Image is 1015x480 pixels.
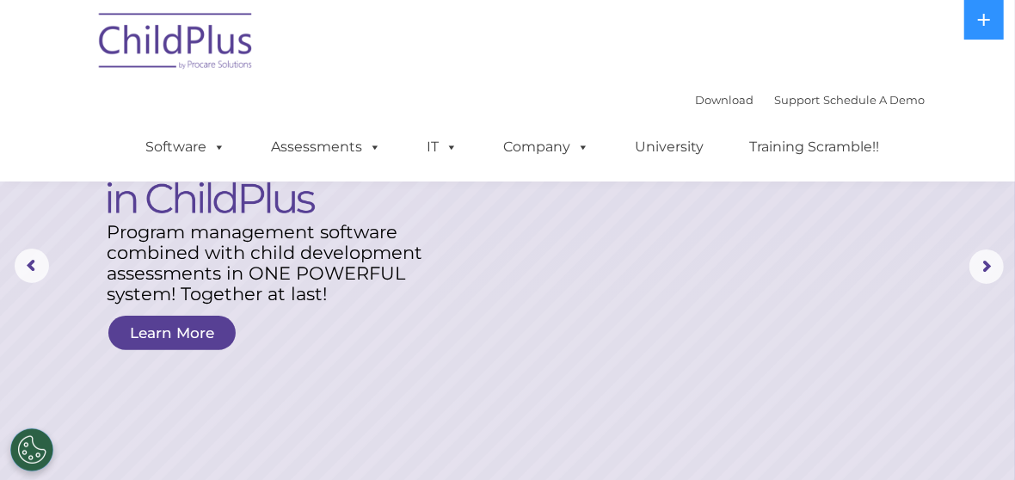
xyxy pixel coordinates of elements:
[695,93,925,107] font: |
[254,130,398,164] a: Assessments
[486,130,606,164] a: Company
[409,130,475,164] a: IT
[774,93,820,107] a: Support
[10,428,53,471] button: Cookies Settings
[108,316,236,350] a: Learn More
[128,130,243,164] a: Software
[732,130,896,164] a: Training Scramble!!
[695,93,754,107] a: Download
[618,130,721,164] a: University
[823,93,925,107] a: Schedule A Demo
[107,222,432,305] rs-layer: Program management software combined with child development assessments in ONE POWERFUL system! T...
[90,1,262,87] img: ChildPlus by Procare Solutions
